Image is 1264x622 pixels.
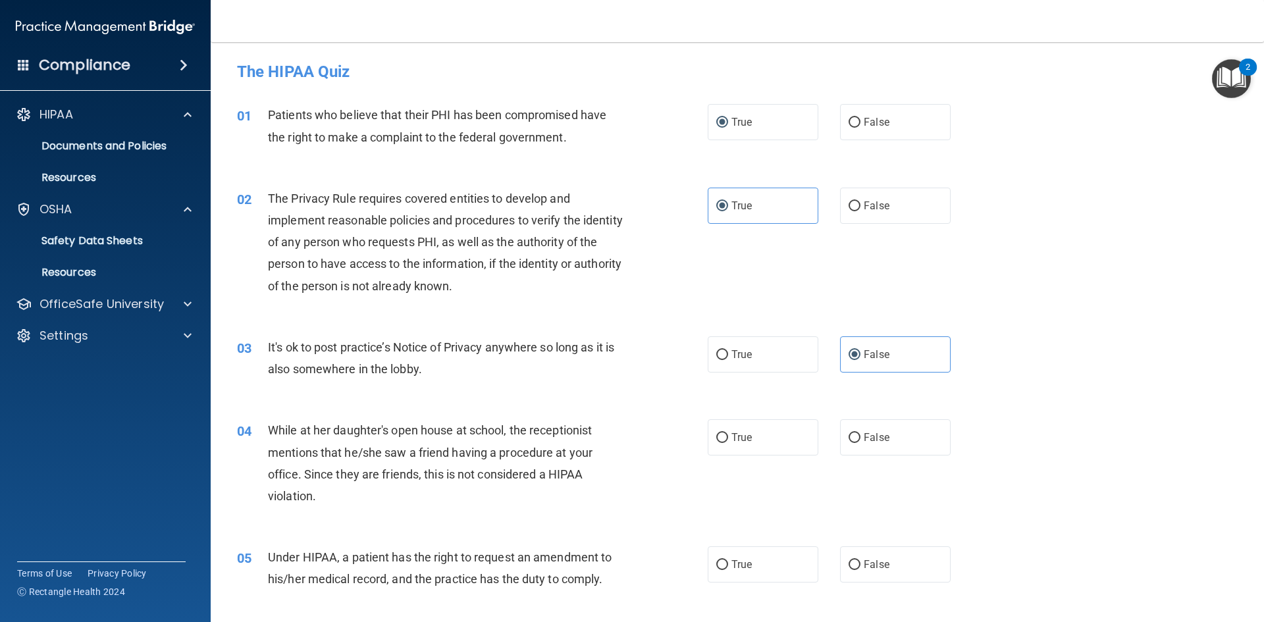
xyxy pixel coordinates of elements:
a: Privacy Policy [88,567,147,580]
span: True [731,116,752,128]
span: 05 [237,550,251,566]
input: False [849,433,860,443]
h4: The HIPAA Quiz [237,63,1238,80]
a: Settings [16,328,192,344]
span: 04 [237,423,251,439]
span: False [864,431,889,444]
span: True [731,558,752,571]
span: 01 [237,108,251,124]
span: False [864,348,889,361]
span: The Privacy Rule requires covered entities to develop and implement reasonable policies and proce... [268,192,623,293]
span: True [731,431,752,444]
span: While at her daughter's open house at school, the receptionist mentions that he/she saw a friend ... [268,423,592,503]
span: False [864,558,889,571]
a: Terms of Use [17,567,72,580]
span: False [864,199,889,212]
button: Open Resource Center, 2 new notifications [1212,59,1251,98]
input: True [716,560,728,570]
input: False [849,118,860,128]
p: Safety Data Sheets [9,234,188,247]
p: OSHA [39,201,72,217]
a: OfficeSafe University [16,296,192,312]
div: 2 [1246,67,1250,84]
input: False [849,350,860,360]
p: HIPAA [39,107,73,122]
span: It's ok to post practice’s Notice of Privacy anywhere so long as it is also somewhere in the lobby. [268,340,614,376]
input: True [716,433,728,443]
span: True [731,199,752,212]
a: OSHA [16,201,192,217]
img: PMB logo [16,14,195,40]
span: True [731,348,752,361]
input: True [716,118,728,128]
iframe: Drift Widget Chat Controller [1198,531,1248,581]
p: Resources [9,266,188,279]
input: True [716,201,728,211]
span: 02 [237,192,251,207]
h4: Compliance [39,56,130,74]
input: False [849,201,860,211]
p: Resources [9,171,188,184]
span: Patients who believe that their PHI has been compromised have the right to make a complaint to th... [268,108,606,143]
span: Ⓒ Rectangle Health 2024 [17,585,125,598]
input: True [716,350,728,360]
span: 03 [237,340,251,356]
span: False [864,116,889,128]
a: HIPAA [16,107,192,122]
span: Under HIPAA, a patient has the right to request an amendment to his/her medical record, and the p... [268,550,612,586]
p: Settings [39,328,88,344]
p: OfficeSafe University [39,296,164,312]
p: Documents and Policies [9,140,188,153]
input: False [849,560,860,570]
